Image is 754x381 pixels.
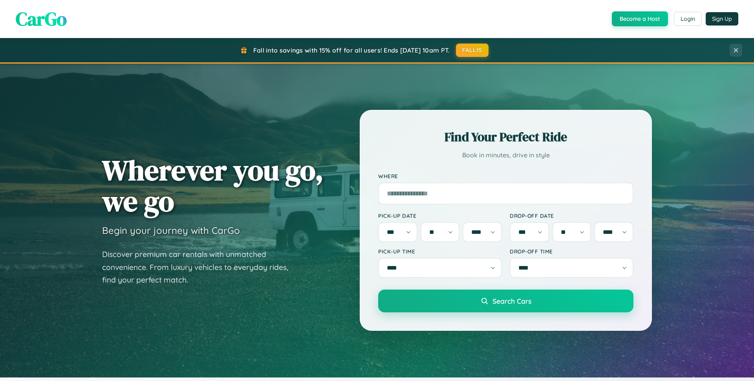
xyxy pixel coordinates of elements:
[456,44,489,57] button: FALL15
[674,12,702,26] button: Login
[510,212,633,219] label: Drop-off Date
[612,11,668,26] button: Become a Host
[378,149,633,161] p: Book in minutes, drive in style
[253,46,450,54] span: Fall into savings with 15% off for all users! Ends [DATE] 10am PT.
[378,128,633,146] h2: Find Your Perfect Ride
[706,12,738,26] button: Sign Up
[378,173,633,179] label: Where
[510,248,633,255] label: Drop-off Time
[102,248,298,286] p: Discover premium car rentals with unmatched convenience. From luxury vehicles to everyday rides, ...
[378,290,633,312] button: Search Cars
[378,248,502,255] label: Pick-up Time
[102,224,240,236] h3: Begin your journey with CarGo
[492,297,531,305] span: Search Cars
[102,155,324,217] h1: Wherever you go, we go
[16,6,67,32] span: CarGo
[378,212,502,219] label: Pick-up Date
